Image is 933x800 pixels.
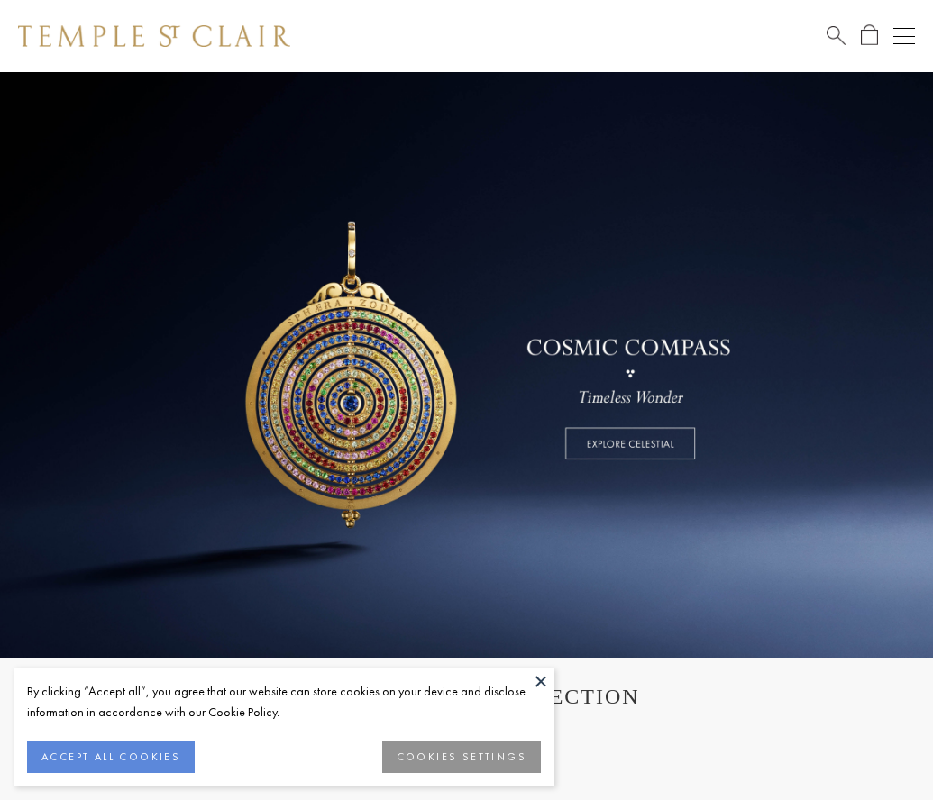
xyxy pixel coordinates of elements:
a: Open Shopping Bag [861,24,878,47]
a: Search [827,24,846,47]
button: Open navigation [893,25,915,47]
button: ACCEPT ALL COOKIES [27,741,195,773]
button: COOKIES SETTINGS [382,741,541,773]
img: Temple St. Clair [18,25,290,47]
div: By clicking “Accept all”, you agree that our website can store cookies on your device and disclos... [27,681,541,723]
